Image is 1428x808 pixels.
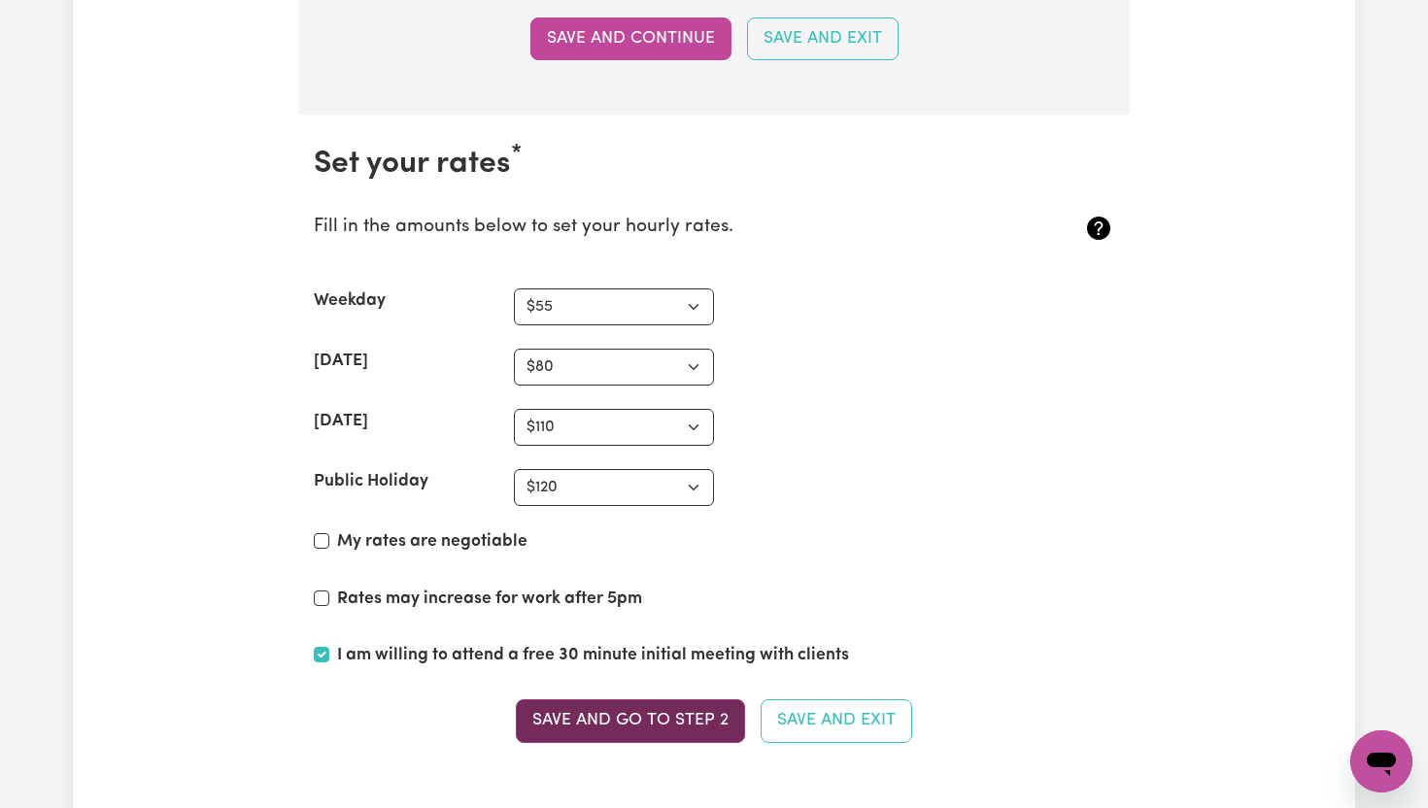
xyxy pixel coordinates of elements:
[314,349,368,374] label: [DATE]
[314,469,428,494] label: Public Holiday
[337,643,849,668] label: I am willing to attend a free 30 minute initial meeting with clients
[516,699,745,742] button: Save and go to Step 2
[1350,730,1412,792] iframe: Button to launch messaging window
[761,699,912,742] button: Save and Exit
[314,146,1114,183] h2: Set your rates
[314,409,368,434] label: [DATE]
[314,288,386,314] label: Weekday
[530,17,731,60] button: Save and Continue
[314,214,981,242] p: Fill in the amounts below to set your hourly rates.
[747,17,899,60] button: Save and Exit
[337,587,642,612] label: Rates may increase for work after 5pm
[337,529,527,555] label: My rates are negotiable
